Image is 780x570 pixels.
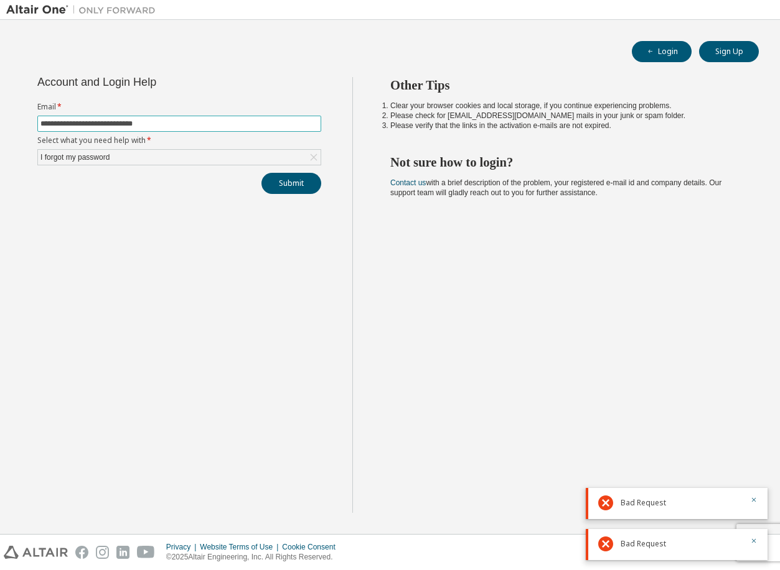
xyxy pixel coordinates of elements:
label: Email [37,102,321,112]
h2: Other Tips [390,77,736,93]
label: Select what you need help with [37,136,321,145]
div: I forgot my password [39,150,111,164]
img: linkedin.svg [116,546,129,559]
span: Bad Request [621,539,666,549]
div: Website Terms of Use [200,542,282,552]
li: Please check for [EMAIL_ADDRESS][DOMAIN_NAME] mails in your junk or spam folder. [390,111,736,121]
button: Sign Up [699,41,759,62]
button: Submit [261,173,321,194]
span: with a brief description of the problem, your registered e-mail id and company details. Our suppo... [390,178,721,197]
button: Login [632,41,692,62]
li: Please verify that the links in the activation e-mails are not expired. [390,121,736,131]
h2: Not sure how to login? [390,154,736,170]
div: Privacy [166,542,200,552]
img: facebook.svg [75,546,88,559]
span: Bad Request [621,498,666,508]
div: Account and Login Help [37,77,265,87]
div: I forgot my password [38,150,321,165]
li: Clear your browser cookies and local storage, if you continue experiencing problems. [390,101,736,111]
img: altair_logo.svg [4,546,68,559]
img: youtube.svg [137,546,155,559]
img: instagram.svg [96,546,109,559]
p: © 2025 Altair Engineering, Inc. All Rights Reserved. [166,552,343,563]
div: Cookie Consent [282,542,342,552]
img: Altair One [6,4,162,16]
a: Contact us [390,178,426,187]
